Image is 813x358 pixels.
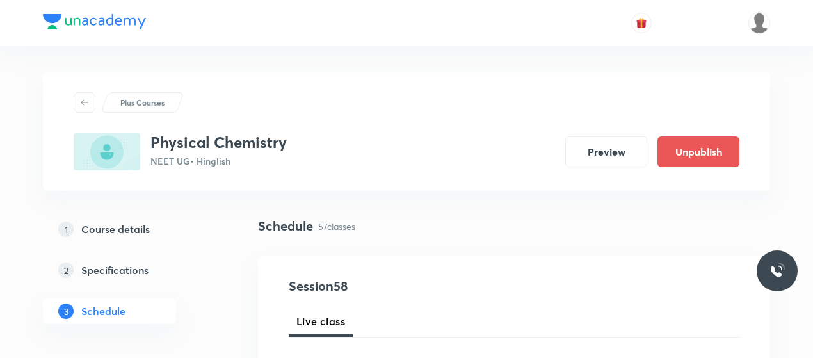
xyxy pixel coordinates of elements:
a: 1Course details [43,216,217,242]
h3: Physical Chemistry [150,133,287,152]
img: avatar [636,17,647,29]
img: Company Logo [43,14,146,29]
span: Live class [296,314,345,329]
h4: Schedule [258,216,313,236]
h5: Course details [81,222,150,237]
p: 1 [58,222,74,237]
button: avatar [631,13,652,33]
img: 12FA9FAC-B34F-4348-9353-1F2A8399C2DD_plus.png [74,133,140,170]
h5: Specifications [81,263,149,278]
button: Preview [565,136,647,167]
p: NEET UG • Hinglish [150,154,287,168]
button: Unpublish [657,136,739,167]
img: Dhirendra singh [748,12,770,34]
p: Plus Courses [120,97,165,108]
p: 3 [58,304,74,319]
a: Company Logo [43,14,146,33]
a: 2Specifications [43,257,217,283]
h5: Schedule [81,304,125,319]
p: 2 [58,263,74,278]
p: 57 classes [318,220,355,233]
img: ttu [769,263,785,279]
h4: Session 58 [289,277,522,296]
